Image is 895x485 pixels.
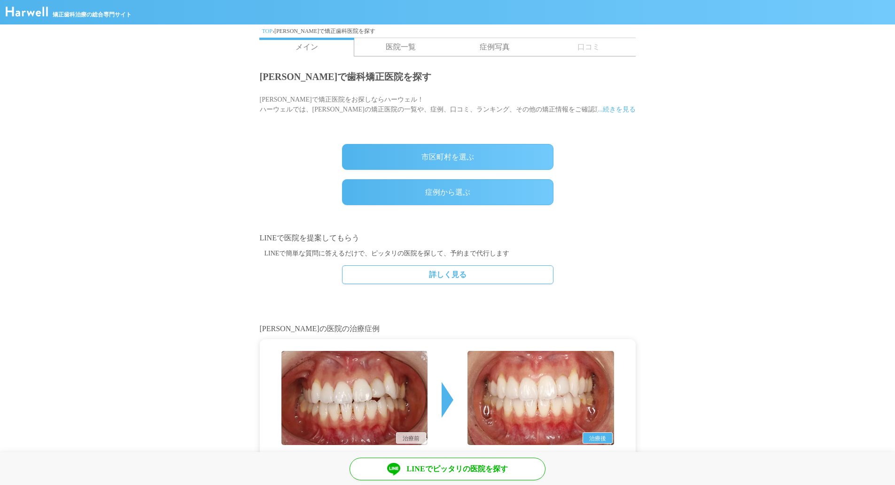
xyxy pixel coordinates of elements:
img: ハーウェル [6,7,48,16]
a: ハーウェル [6,10,48,18]
a: TOP [262,28,272,34]
a: 症例写真 [448,38,542,56]
span: ...続きを見る [598,104,636,114]
img: 治療前の症例写真 [281,351,428,445]
span: 矯正歯科治療の総合専門サイト [53,10,132,19]
div: 市区町村を選ぶ [342,144,553,170]
img: 治療後の症例写真 [467,351,614,445]
h1: [PERSON_NAME]で歯科矯正医院を探す [260,68,636,85]
p: [PERSON_NAME]で矯正医院をお探しならハーウェル！ ハーウェルでは、[PERSON_NAME]の矯正医院の一覧や、症例、口コミ、ランキング、その他の矯正情報をご確認頂けます。 [260,95,636,114]
h2: LINEで医院を提案してもらう [260,232,636,244]
div: › [260,24,636,38]
a: 詳しく見る [342,265,553,284]
span: 口コミ [542,38,636,56]
a: メイン [259,38,354,56]
span: [PERSON_NAME]で矯正歯科医院を探す [274,28,375,34]
p: LINEで簡単な質問に答えるだけで、ピッタリの医院を探して、予約まで代行します [260,248,636,258]
h2: [PERSON_NAME]の医院の治療症例 [260,323,636,334]
a: 症例から選ぶ [342,179,553,205]
a: 医院一覧 [354,38,448,56]
a: LINEでピッタリの医院を探す [350,458,545,480]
